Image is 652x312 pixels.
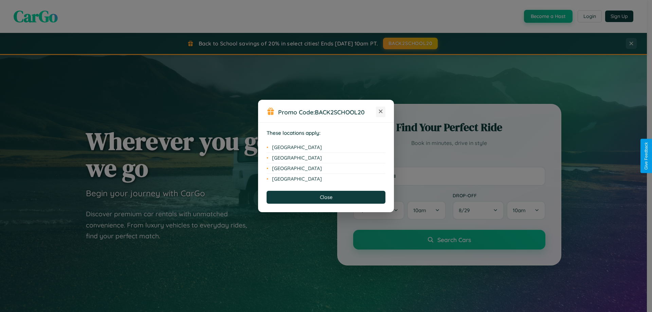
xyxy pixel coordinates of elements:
button: Close [267,191,385,204]
h3: Promo Code: [278,108,376,116]
li: [GEOGRAPHIC_DATA] [267,163,385,174]
li: [GEOGRAPHIC_DATA] [267,153,385,163]
b: BACK2SCHOOL20 [315,108,365,116]
li: [GEOGRAPHIC_DATA] [267,174,385,184]
li: [GEOGRAPHIC_DATA] [267,142,385,153]
strong: These locations apply: [267,130,321,136]
div: Give Feedback [644,142,649,170]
